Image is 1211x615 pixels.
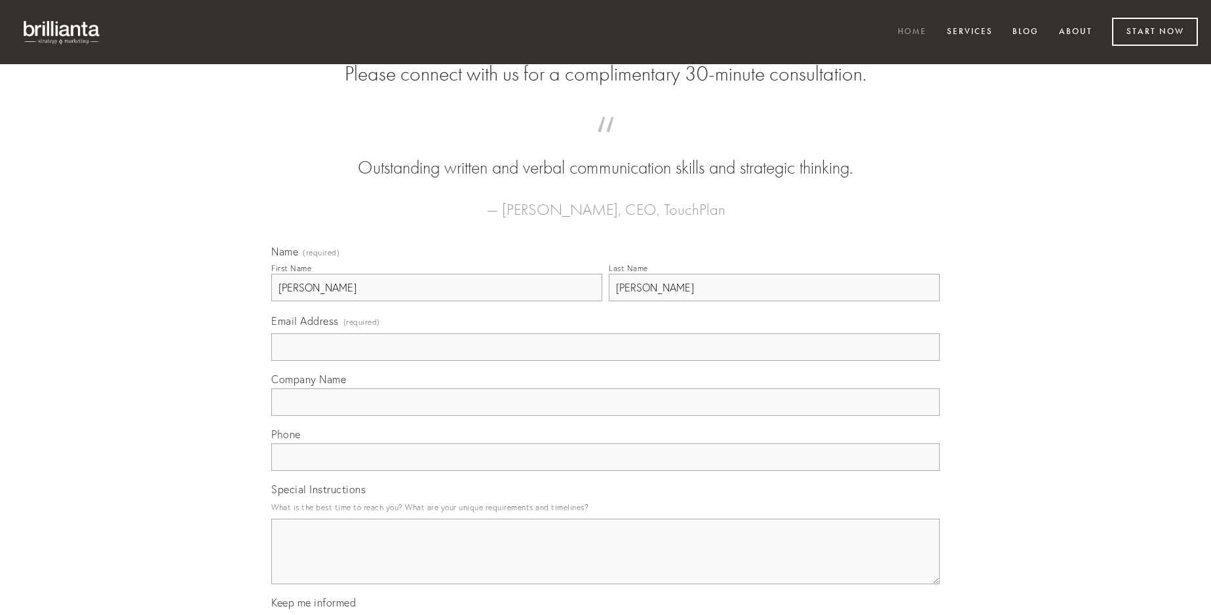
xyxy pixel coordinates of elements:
[271,62,940,86] h2: Please connect with us for a complimentary 30-minute consultation.
[303,249,339,257] span: (required)
[271,263,311,273] div: First Name
[292,181,919,223] figcaption: — [PERSON_NAME], CEO, TouchPlan
[938,22,1001,43] a: Services
[1050,22,1101,43] a: About
[271,314,339,327] span: Email Address
[889,22,935,43] a: Home
[609,263,648,273] div: Last Name
[1112,18,1198,46] a: Start Now
[271,245,298,258] span: Name
[292,130,919,155] span: “
[271,373,346,386] span: Company Name
[292,130,919,181] blockquote: Outstanding written and verbal communication skills and strategic thinking.
[13,13,111,51] img: brillianta - research, strategy, marketing
[271,498,940,516] p: What is the best time to reach you? What are your unique requirements and timelines?
[343,313,380,331] span: (required)
[1004,22,1047,43] a: Blog
[271,596,356,609] span: Keep me informed
[271,483,366,496] span: Special Instructions
[271,428,301,441] span: Phone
